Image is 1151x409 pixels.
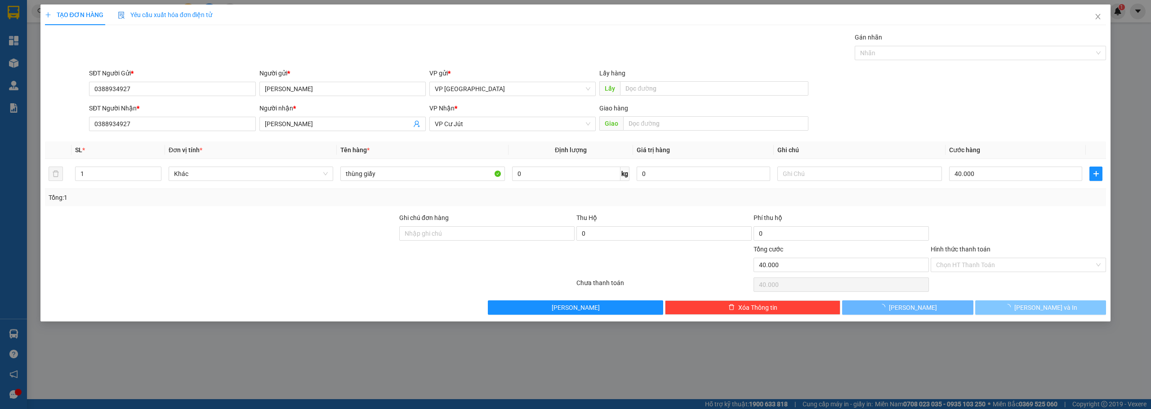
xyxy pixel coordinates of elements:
input: Dọc đường [620,81,808,96]
input: Ghi chú đơn hàng [399,226,575,241]
button: [PERSON_NAME] [842,300,973,315]
div: SĐT Người Gửi [89,68,255,78]
span: Yêu cầu xuất hóa đơn điện tử [118,11,213,18]
input: Ghi Chú [777,167,942,181]
span: plus [1090,170,1102,177]
span: Tổng cước [754,246,783,253]
button: plus [1089,167,1102,181]
label: Gán nhãn [855,34,882,41]
span: Lấy hàng [599,70,625,77]
span: Định lượng [555,146,587,154]
span: Giá trị hàng [637,146,670,154]
div: Người gửi [259,68,426,78]
span: Khác [174,167,328,180]
span: delete [728,304,735,311]
span: Tên hàng [340,146,370,154]
div: VP gửi [429,68,596,78]
span: [PERSON_NAME] [889,303,937,312]
input: Dọc đường [623,116,808,131]
label: Ghi chú đơn hàng [399,214,449,221]
button: delete [49,167,63,181]
img: icon [118,12,125,19]
span: VP Nhận [429,105,455,112]
input: VD: Bàn, Ghế [340,167,505,181]
span: VP Cư Jút [435,117,590,131]
span: Giao [599,116,623,131]
span: Giao hàng [599,105,628,112]
div: Tổng: 1 [49,193,444,202]
span: loading [1004,304,1014,310]
button: [PERSON_NAME] và In [975,300,1106,315]
div: Người nhận [259,103,426,113]
input: 0 [637,167,770,181]
span: user-add [413,120,420,128]
span: Xóa Thông tin [738,303,777,312]
span: Lấy [599,81,620,96]
div: SĐT Người Nhận [89,103,255,113]
span: [PERSON_NAME] [552,303,600,312]
span: kg [620,167,629,181]
span: [PERSON_NAME] và In [1014,303,1077,312]
span: close [1094,13,1102,20]
button: deleteXóa Thông tin [665,300,840,315]
span: VP Sài Gòn [435,82,590,96]
span: Đơn vị tính [169,146,202,154]
span: plus [45,12,51,18]
span: Thu Hộ [576,214,597,221]
th: Ghi chú [774,141,946,159]
div: Chưa thanh toán [575,278,753,294]
div: Phí thu hộ [754,213,929,226]
button: Close [1085,4,1111,30]
label: Hình thức thanh toán [931,246,990,253]
span: Cước hàng [949,146,980,154]
span: loading [879,304,889,310]
span: TẠO ĐƠN HÀNG [45,11,103,18]
span: SL [75,146,82,154]
button: [PERSON_NAME] [488,300,663,315]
